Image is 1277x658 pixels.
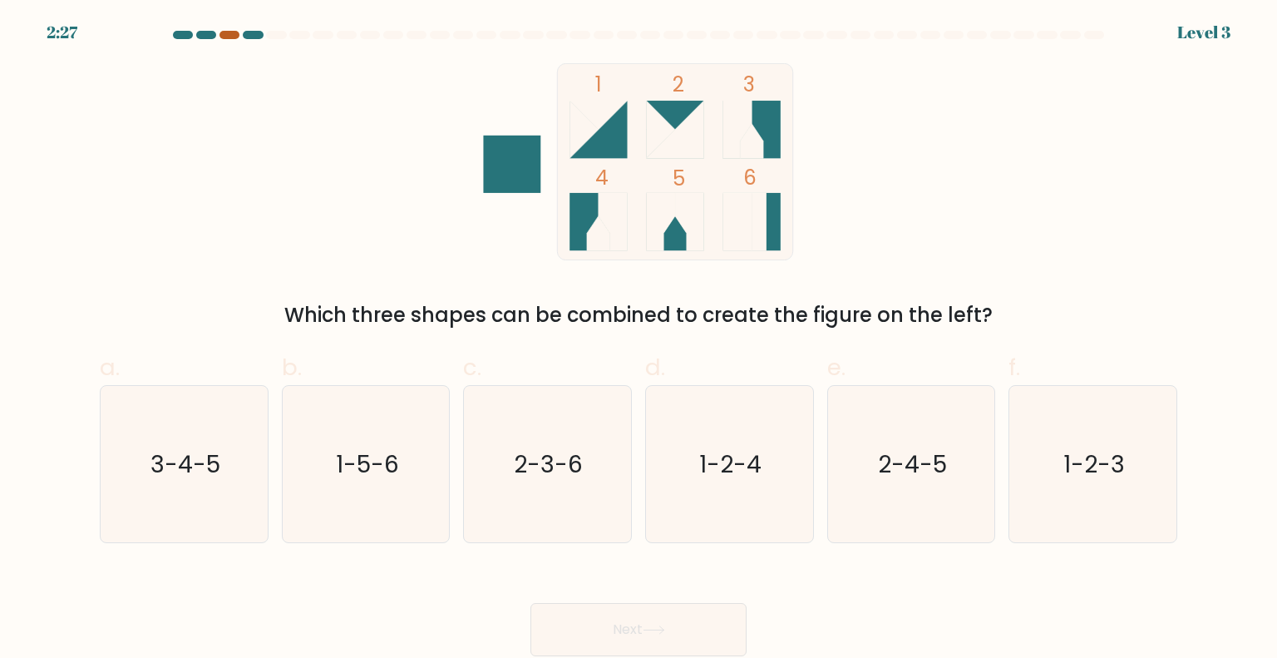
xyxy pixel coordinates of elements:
div: Which three shapes can be combined to create the figure on the left? [110,300,1167,330]
span: f. [1008,351,1020,383]
span: a. [100,351,120,383]
button: Next [530,603,747,656]
tspan: 4 [596,164,609,191]
span: d. [645,351,665,383]
tspan: 1 [596,72,603,99]
span: b. [282,351,302,383]
tspan: 2 [673,72,684,99]
span: c. [463,351,481,383]
text: 1-5-6 [336,447,399,480]
text: 1-2-3 [1063,447,1125,480]
tspan: 3 [743,72,755,99]
span: e. [827,351,846,383]
text: 3-4-5 [150,447,220,480]
text: 2-4-5 [878,447,947,480]
tspan: 6 [743,164,757,191]
text: 2-3-6 [515,447,584,480]
text: 1-2-4 [700,447,762,480]
tspan: 5 [673,165,685,192]
div: Level 3 [1177,20,1230,45]
div: 2:27 [47,20,77,45]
